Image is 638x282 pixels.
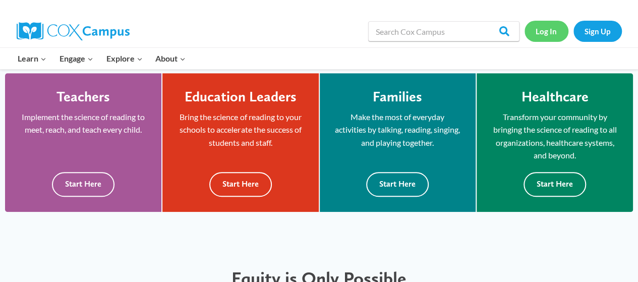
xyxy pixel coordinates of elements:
[149,48,192,69] button: Child menu of About
[521,88,588,105] h4: Healthcare
[573,21,622,41] a: Sign Up
[477,73,633,212] a: Healthcare Transform your community by bringing the science of reading to all organizations, heal...
[53,48,100,69] button: Child menu of Engage
[492,110,618,162] p: Transform your community by bringing the science of reading to all organizations, healthcare syst...
[12,48,53,69] button: Child menu of Learn
[209,172,272,197] button: Start Here
[524,172,586,197] button: Start Here
[525,21,622,41] nav: Secondary Navigation
[366,172,429,197] button: Start Here
[56,88,110,105] h4: Teachers
[20,110,146,136] p: Implement the science of reading to meet, reach, and teach every child.
[162,73,318,212] a: Education Leaders Bring the science of reading to your schools to accelerate the success of stude...
[5,73,161,212] a: Teachers Implement the science of reading to meet, reach, and teach every child. Start Here
[185,88,297,105] h4: Education Leaders
[17,22,130,40] img: Cox Campus
[178,110,303,149] p: Bring the science of reading to your schools to accelerate the success of students and staff.
[368,21,519,41] input: Search Cox Campus
[52,172,114,197] button: Start Here
[525,21,568,41] a: Log In
[335,110,460,149] p: Make the most of everyday activities by talking, reading, singing, and playing together.
[320,73,476,212] a: Families Make the most of everyday activities by talking, reading, singing, and playing together....
[12,48,192,69] nav: Primary Navigation
[100,48,149,69] button: Child menu of Explore
[373,88,422,105] h4: Families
